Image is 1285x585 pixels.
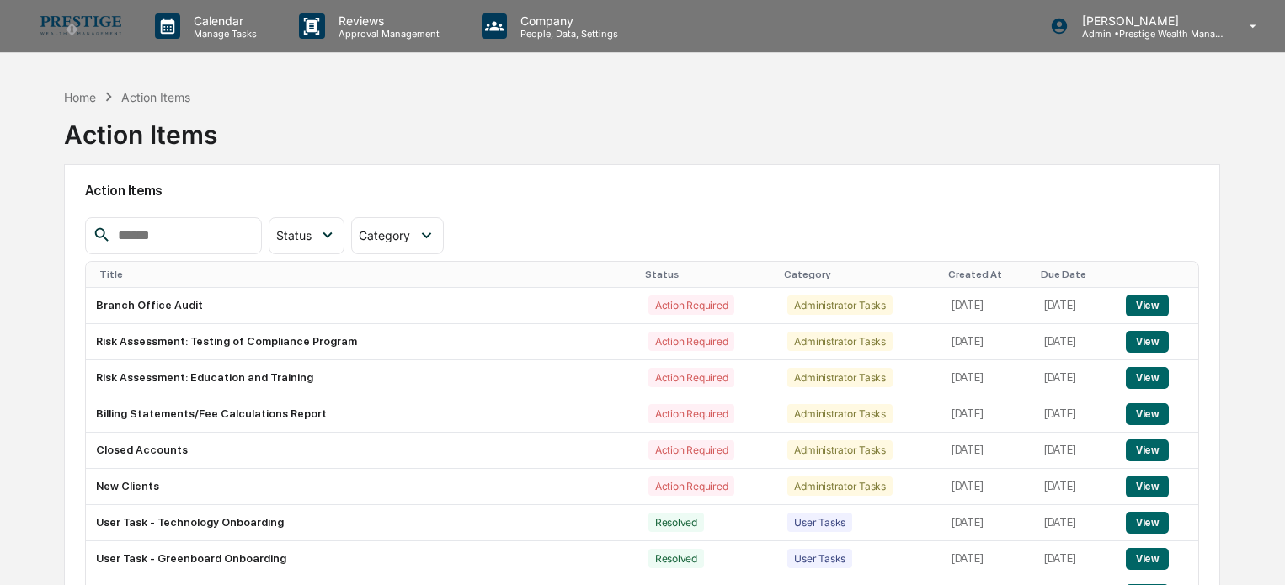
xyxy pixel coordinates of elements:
[1126,552,1169,565] a: View
[1034,433,1116,469] td: [DATE]
[1126,548,1169,570] button: View
[787,440,892,460] div: Administrator Tasks
[325,28,448,40] p: Approval Management
[787,404,892,423] div: Administrator Tasks
[1034,324,1116,360] td: [DATE]
[86,360,638,396] td: Risk Assessment: Education and Training
[648,368,734,387] div: Action Required
[787,513,852,532] div: User Tasks
[86,433,638,469] td: Closed Accounts
[1126,403,1169,425] button: View
[941,396,1034,433] td: [DATE]
[64,106,217,150] div: Action Items
[1126,480,1169,492] a: View
[1126,444,1169,456] a: View
[1126,439,1169,461] button: View
[507,28,627,40] p: People, Data, Settings
[787,332,892,351] div: Administrator Tasks
[648,295,734,315] div: Action Required
[941,288,1034,324] td: [DATE]
[948,269,1027,280] div: Created At
[648,404,734,423] div: Action Required
[787,368,892,387] div: Administrator Tasks
[1034,505,1116,541] td: [DATE]
[1126,476,1169,497] button: View
[941,469,1034,505] td: [DATE]
[85,183,1199,199] h2: Action Items
[86,469,638,505] td: New Clients
[1034,469,1116,505] td: [DATE]
[787,476,892,496] div: Administrator Tasks
[1034,360,1116,396] td: [DATE]
[1041,269,1109,280] div: Due Date
[941,324,1034,360] td: [DATE]
[180,13,265,28] p: Calendar
[1034,288,1116,324] td: [DATE]
[648,513,704,532] div: Resolved
[40,16,121,35] img: logo
[276,228,312,242] span: Status
[507,13,627,28] p: Company
[648,476,734,496] div: Action Required
[64,90,96,104] div: Home
[648,549,704,568] div: Resolved
[1069,13,1225,28] p: [PERSON_NAME]
[1126,331,1169,353] button: View
[1126,335,1169,348] a: View
[941,360,1034,396] td: [DATE]
[99,269,632,280] div: Title
[941,541,1034,577] td: [DATE]
[648,332,734,351] div: Action Required
[1126,407,1169,420] a: View
[787,295,892,315] div: Administrator Tasks
[1126,516,1169,529] a: View
[121,90,190,104] div: Action Items
[1126,299,1169,311] a: View
[645,269,771,280] div: Status
[86,288,638,324] td: Branch Office Audit
[86,396,638,433] td: Billing Statements/Fee Calculations Report
[784,269,934,280] div: Category
[180,28,265,40] p: Manage Tasks
[1034,396,1116,433] td: [DATE]
[1126,512,1169,534] button: View
[86,324,638,360] td: Risk Assessment: Testing of Compliance Program
[1126,295,1169,316] button: View
[86,505,638,541] td: User Task - Technology Onboarding
[86,541,638,577] td: User Task - Greenboard Onboarding
[941,505,1034,541] td: [DATE]
[941,433,1034,469] td: [DATE]
[1126,371,1169,384] a: View
[648,440,734,460] div: Action Required
[1069,28,1225,40] p: Admin • Prestige Wealth Management
[1126,367,1169,389] button: View
[787,549,852,568] div: User Tasks
[1034,541,1116,577] td: [DATE]
[325,13,448,28] p: Reviews
[359,228,410,242] span: Category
